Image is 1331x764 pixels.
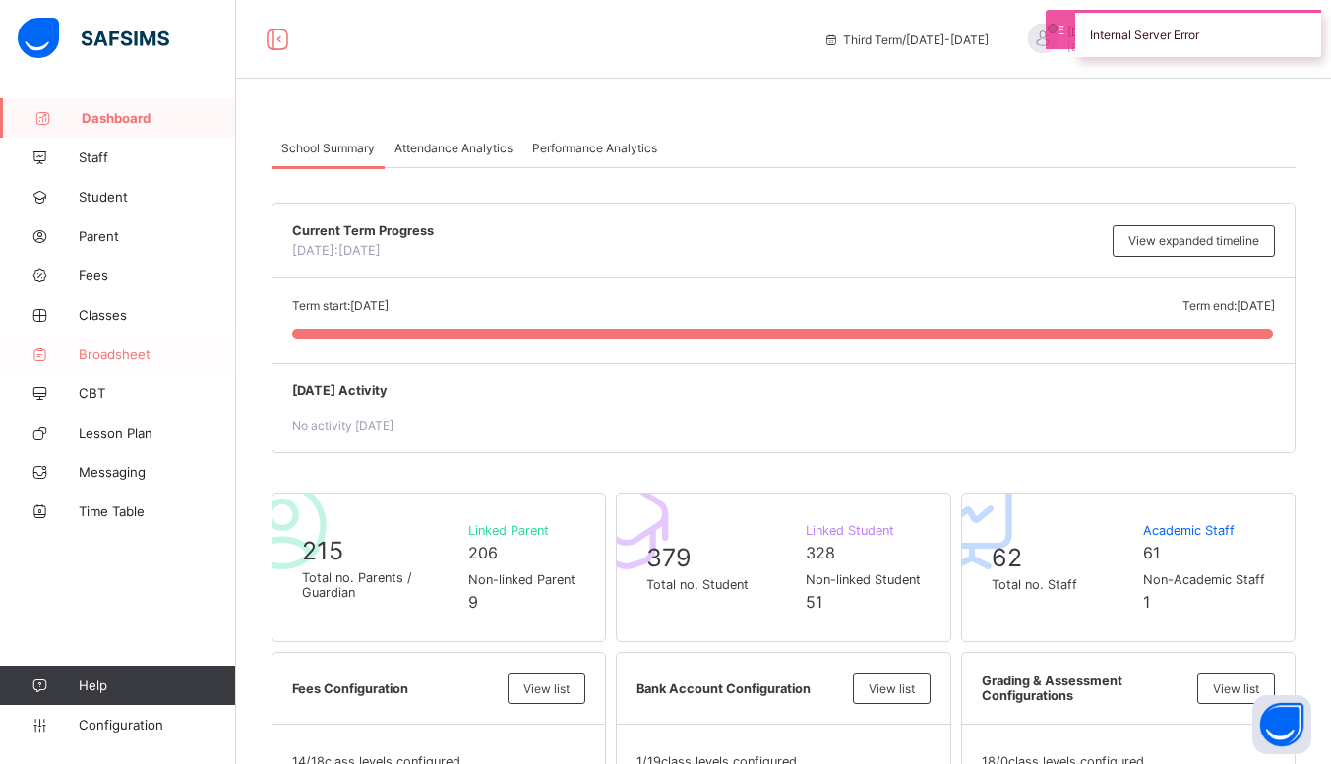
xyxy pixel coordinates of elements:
span: 206 [468,543,498,562]
span: Attendance Analytics [394,141,513,155]
span: Time Table [79,503,236,519]
span: [DATE]: [DATE] [292,243,381,258]
button: Open asap [1252,695,1311,754]
span: Staff [79,149,236,165]
span: session/term information [823,32,989,47]
span: Classes [79,307,236,323]
span: Linked Student [806,523,921,538]
span: No activity [DATE] [292,418,393,433]
span: 62 [992,543,1022,572]
span: View list [869,681,915,696]
span: Performance Analytics [532,141,657,155]
span: 51 [806,592,822,612]
span: Linked Parent [468,523,575,538]
span: Parent [79,228,236,244]
span: Lesson Plan [79,425,236,441]
span: View list [1213,681,1259,696]
span: Dashboard [82,110,236,126]
span: Messaging [79,464,236,480]
span: Current Term Progress [292,223,1103,238]
span: Non-Academic Staff [1143,572,1265,587]
span: CBT [79,385,236,401]
span: 9 [468,592,478,612]
span: 61 [1143,543,1160,562]
span: Non-linked Parent [468,572,575,587]
span: 328 [806,543,835,562]
span: Broadsheet [79,346,236,362]
span: Total no. Staff [992,577,1133,592]
span: Term start: [DATE] [292,298,389,313]
span: Grading & Assessment Configurations [982,674,1187,703]
span: Fees Configuration [292,681,498,696]
span: Fees [79,267,236,283]
span: View expanded timeline [1128,233,1259,248]
span: Help [79,677,235,693]
span: View list [523,681,570,696]
span: Non-linked Student [806,572,921,587]
div: Internal Server Error [1075,10,1321,57]
span: 379 [646,543,692,572]
span: Student [79,189,236,205]
span: Bank Account Configuration [636,681,842,696]
span: Term end: [DATE] [1182,298,1275,313]
div: MUHAMMAD BELLO [1008,24,1284,56]
span: Academic Staff [1143,523,1265,538]
span: School Summary [281,141,375,155]
span: Configuration [79,717,235,733]
span: Total no. Parents / Guardian [302,570,458,600]
span: Total no. Student [646,577,795,592]
span: [DATE] Activity [292,383,1275,398]
span: 215 [302,536,343,565]
img: safsims [18,18,169,59]
span: 1 [1143,592,1150,612]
